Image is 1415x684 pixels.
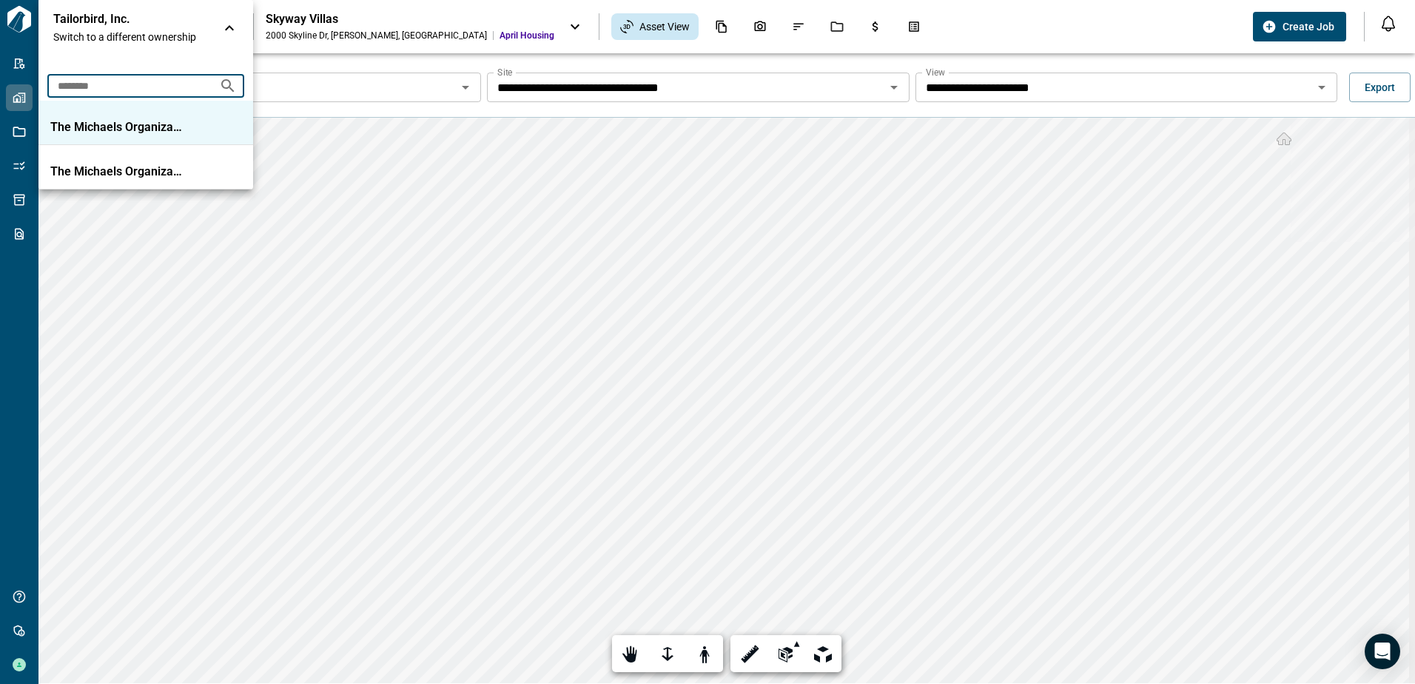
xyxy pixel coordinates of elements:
[50,164,184,179] p: The Michaels Organization - Military
[213,71,243,101] button: Search organizations
[1365,634,1400,669] div: Open Intercom Messenger
[53,12,186,27] p: Tailorbird, Inc.
[50,120,184,135] p: The Michaels Organization
[53,30,209,44] span: Switch to a different ownership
